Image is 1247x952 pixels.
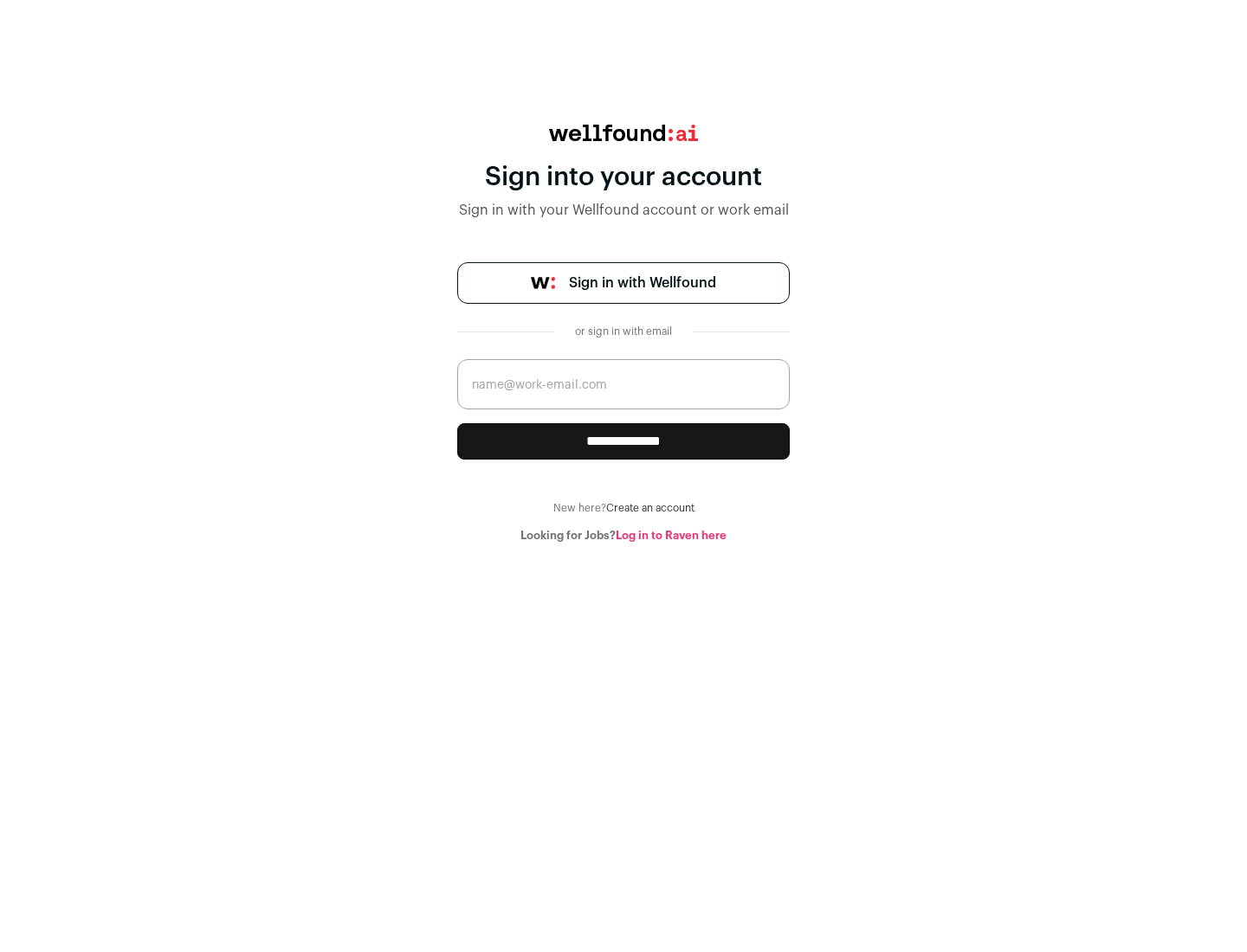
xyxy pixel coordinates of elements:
[606,503,695,513] a: Create an account
[457,200,790,221] div: Sign in with your Wellfound account or work email
[616,530,727,541] a: Log in to Raven here
[457,529,790,543] div: Looking for Jobs?
[457,501,790,515] div: New here?
[457,162,790,193] div: Sign into your account
[457,359,790,409] input: name@work-email.com
[531,277,555,289] img: wellfound-symbol-flush-black-fb3c872781a75f747ccb3a119075da62bfe97bd399995f84a933054e44a575c4.png
[457,262,790,304] a: Sign in with Wellfound
[569,273,716,293] span: Sign in with Wellfound
[568,325,679,338] div: or sign in with email
[549,125,698,141] img: wellfound:ai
